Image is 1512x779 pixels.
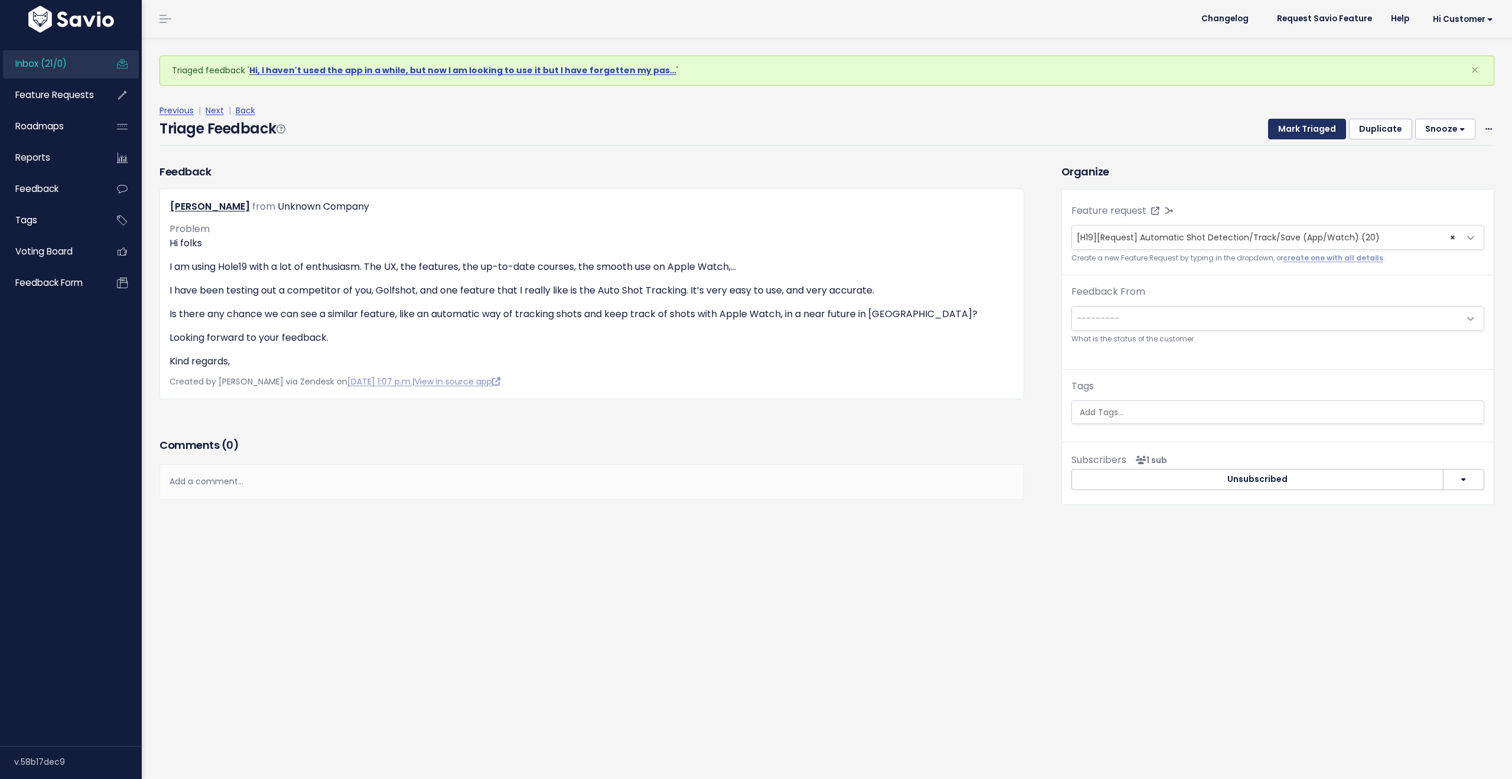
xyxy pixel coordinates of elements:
[415,376,500,387] a: View in source app
[3,175,98,203] a: Feedback
[1283,253,1383,263] a: create one with all details
[170,236,1014,250] p: Hi folks
[159,464,1024,499] div: Add a comment...
[1267,10,1381,28] a: Request Savio Feature
[15,182,58,195] span: Feedback
[15,245,73,258] span: Voting Board
[1071,453,1126,467] span: Subscribers
[170,260,1014,274] p: I am using Hole19 with a lot of enthusiasm. The UX, the features, the up-to-date courses, the smo...
[1071,252,1484,265] small: Create a new Feature Request by typing in the dropdown, or .
[3,238,98,265] a: Voting Board
[3,82,98,109] a: Feature Requests
[3,113,98,140] a: Roadmaps
[170,222,210,236] span: Problem
[159,164,211,180] h3: Feedback
[170,307,1014,321] p: Is there any chance we can see a similar feature, like an automatic way of tracking shots and kee...
[25,6,117,32] img: logo-white.9d6f32f41409.svg
[15,276,83,289] span: Feedback form
[1071,285,1145,299] label: Feedback From
[1433,15,1493,24] span: Hi Customer
[1419,10,1503,28] a: Hi Customer
[1077,232,1380,243] span: [H19][Request] Automatic Shot Detection/Track/Save (App/Watch) (20)
[170,354,1014,369] p: Kind regards,
[1450,226,1455,249] span: ×
[15,57,67,70] span: Inbox (21/0)
[170,283,1014,298] p: I have been testing out a competitor of you, Golfshot, and one feature that I really like is the ...
[1071,379,1094,393] label: Tags
[170,200,250,213] a: [PERSON_NAME]
[1268,119,1346,140] button: Mark Triaged
[1349,119,1412,140] button: Duplicate
[1071,204,1146,218] label: Feature request
[3,269,98,296] a: Feedback form
[236,105,255,116] a: Back
[14,747,142,777] div: v.58b17dec9
[159,56,1494,86] div: Triaged feedback ' '
[15,89,94,101] span: Feature Requests
[15,214,37,226] span: Tags
[159,118,285,139] h4: Triage Feedback
[252,200,275,213] span: from
[278,198,369,216] div: Unknown Company
[1131,454,1167,466] span: <p><strong>Subscribers</strong><br><br> - Nuno Grazina<br> </p>
[1381,10,1419,28] a: Help
[1201,15,1249,23] span: Changelog
[3,207,98,234] a: Tags
[1077,312,1119,324] span: ---------
[170,376,500,387] span: Created by [PERSON_NAME] via Zendesk on |
[159,437,1024,454] h3: Comments ( )
[1071,469,1443,490] button: Unsubscribed
[1072,226,1460,249] span: [H19][Request] Automatic Shot Detection/Track/Save (App/Watch) (20)
[226,438,233,452] span: 0
[206,105,224,116] a: Next
[196,105,203,116] span: |
[1071,225,1484,250] span: [H19][Request] Automatic Shot Detection/Track/Save (App/Watch) (20)
[1071,333,1484,346] small: What is the status of the customer
[1061,164,1494,180] h3: Organize
[15,151,50,164] span: Reports
[3,144,98,171] a: Reports
[1459,56,1491,84] button: Close
[1471,60,1479,80] span: ×
[347,376,412,387] a: [DATE] 1:07 p.m.
[15,120,64,132] span: Roadmaps
[3,50,98,77] a: Inbox (21/0)
[1415,119,1475,140] button: Snooze
[226,105,233,116] span: |
[159,105,194,116] a: Previous
[170,331,1014,345] p: Looking forward to your feedback.
[1075,406,1484,419] input: Add Tags...
[249,64,676,76] a: Hi, I haven't used the app in a while, but now I am looking to use it but I have forgotten my pas…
